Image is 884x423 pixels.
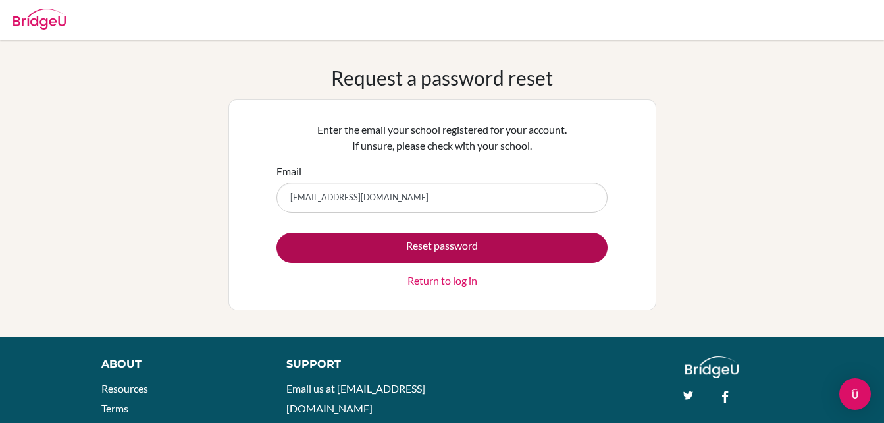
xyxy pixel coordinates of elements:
div: About [101,356,257,372]
button: Reset password [276,233,608,263]
img: Bridge-U [13,9,66,30]
a: Return to log in [407,273,477,289]
div: Support [286,356,429,372]
a: Terms [101,402,128,414]
label: Email [276,163,301,179]
a: Email us at [EMAIL_ADDRESS][DOMAIN_NAME] [286,382,425,414]
img: logo_white@2x-f4f0deed5e89b7ecb1c2cc34c3e3d731f90f0f143d5ea2071677605dd97b5244.png [685,356,739,378]
a: Resources [101,382,148,395]
p: Enter the email your school registered for your account. If unsure, please check with your school. [276,122,608,154]
div: Open Intercom Messenger [839,378,871,410]
h1: Request a password reset [331,66,553,90]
